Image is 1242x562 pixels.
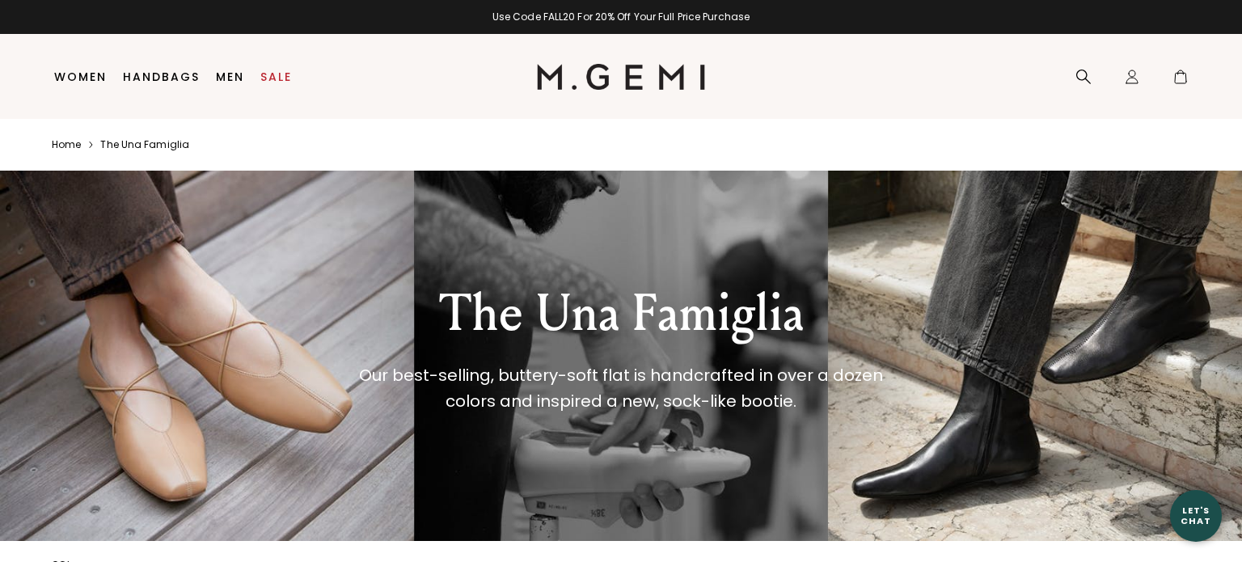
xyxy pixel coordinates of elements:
[123,70,200,83] a: Handbags
[216,70,244,83] a: Men
[260,70,292,83] a: Sale
[1170,505,1222,526] div: Let's Chat
[537,64,706,90] img: M.Gemi
[52,138,81,151] a: Home
[100,138,189,151] a: The una famiglia
[349,362,894,414] div: Our best-selling, buttery-soft flat is handcrafted in over a dozen colors and inspired a new, soc...
[54,70,107,83] a: Women
[340,285,902,343] div: The Una Famiglia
